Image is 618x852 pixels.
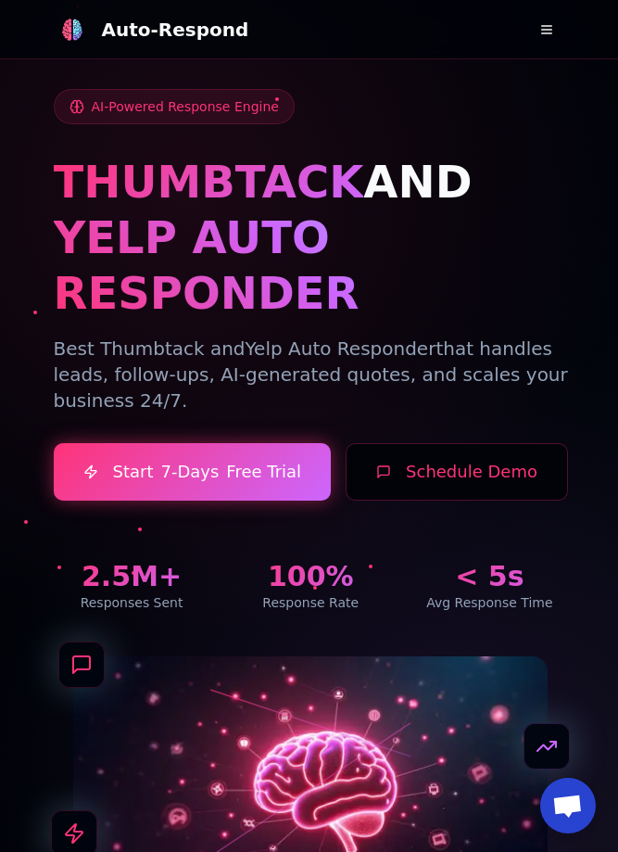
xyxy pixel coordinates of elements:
[102,17,249,43] div: Auto-Respond
[54,560,210,593] div: 2.5M+
[411,593,568,612] div: Avg Response Time
[363,156,472,208] span: AND
[54,11,249,48] a: Auto-Respond
[92,97,279,116] span: AI-Powered Response Engine
[346,443,568,501] button: Schedule Demo
[61,19,83,41] img: logo.svg
[233,593,389,612] div: Response Rate
[411,560,568,593] div: < 5s
[540,778,596,833] a: Open chat
[54,156,364,208] span: THUMBTACK
[246,337,436,360] span: Yelp Auto Responder
[233,560,389,593] div: 100%
[160,459,219,485] span: 7-Days
[54,443,332,501] a: Start7-DaysFree Trial
[54,210,568,321] h1: YELP AUTO RESPONDER
[54,336,568,413] p: Best Thumbtack and that handles leads, follow-ups, AI-generated quotes, and scales your business ...
[54,593,210,612] div: Responses Sent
